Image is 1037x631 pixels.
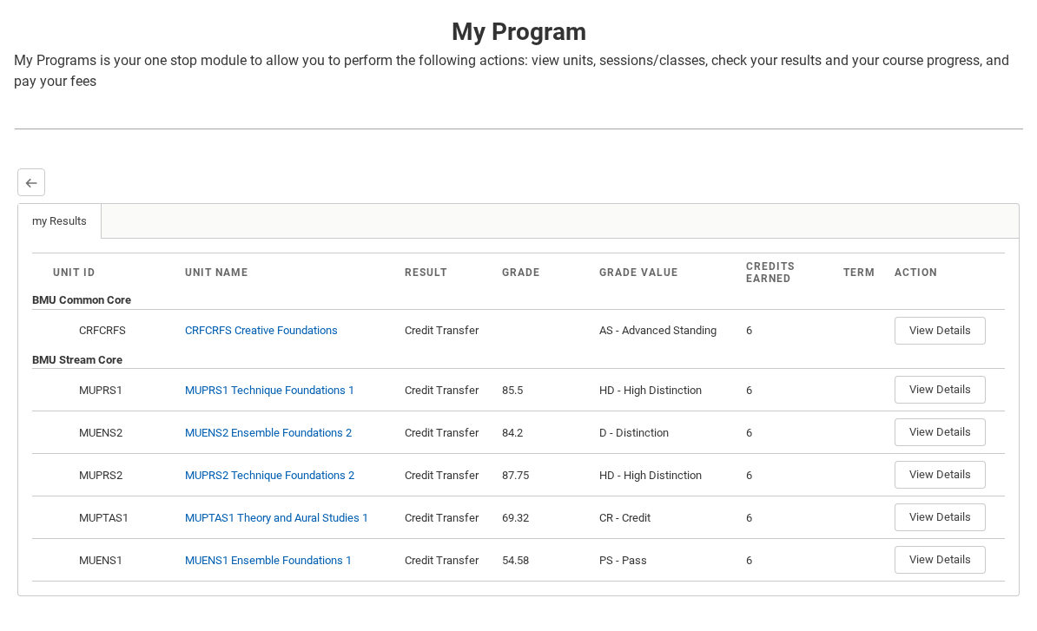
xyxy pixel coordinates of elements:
[599,382,732,399] div: HD - High Distinction
[76,467,171,484] div: MUPRS2
[502,467,585,484] div: 87.75
[185,511,368,524] a: MUPTAS1 Theory and Aural Studies 1
[746,509,829,527] div: 6
[599,552,732,569] div: PS - Pass
[185,324,338,337] a: CRFCRFS Creative Foundations
[405,509,488,527] div: Credit Transfer
[843,266,881,279] div: Term
[185,509,368,527] div: MUPTAS1 Theory and Aural Studies 1
[895,317,986,345] button: View Details
[76,424,171,442] div: MUENS2
[405,322,488,339] div: Credit Transfer
[746,382,829,399] div: 6
[599,509,732,527] div: CR - Credit
[76,552,171,569] div: MUENS1
[502,552,585,569] div: 54.58
[76,322,171,339] div: CRFCRFS
[599,322,732,339] div: AS - Advanced Standing
[895,376,986,404] button: View Details
[746,552,829,569] div: 6
[895,461,986,489] button: View Details
[185,322,338,339] div: CRFCRFS Creative Foundations
[746,322,829,339] div: 6
[405,382,488,399] div: Credit Transfer
[895,503,986,531] button: View Details
[185,384,354,397] a: MUPRS1 Technique Foundations 1
[76,382,171,399] div: MUPRS1
[405,467,488,484] div: Credit Transfer
[895,418,986,446] button: View Details
[32,353,122,366] b: BMU Stream Core
[185,552,352,569] div: MUENS1 Ensemble Foundations 1
[32,293,131,306] b: BMU Common Core
[405,552,488,569] div: Credit Transfer
[185,426,352,439] a: MUENS2 Ensemble Foundations 2
[502,424,585,442] div: 84.2
[599,467,732,484] div: HD - High Distinction
[405,424,488,442] div: Credit Transfer
[746,260,829,285] div: Credits Earned
[502,266,585,279] div: Grade
[599,424,732,442] div: D - Distinction
[53,266,171,279] div: Unit ID
[502,382,585,399] div: 85.5
[185,382,354,399] div: MUPRS1 Technique Foundations 1
[599,266,732,279] div: Grade Value
[185,467,354,484] div: MUPRS2 Technique Foundations 2
[17,168,45,196] button: Back
[185,424,352,442] div: MUENS2 Ensemble Foundations 2
[18,204,102,239] a: my Results
[452,17,586,46] strong: My Program
[895,266,984,279] div: Action
[185,266,391,279] div: Unit Name
[502,509,585,527] div: 69.32
[895,546,986,574] button: View Details
[405,266,488,279] div: Result
[185,469,354,482] a: MUPRS2 Technique Foundations 2
[76,509,171,527] div: MUPTAS1
[746,467,829,484] div: 6
[185,554,352,567] a: MUENS1 Ensemble Foundations 1
[14,52,1009,89] span: My Programs is your one stop module to allow you to perform the following actions: view units, se...
[14,121,1023,138] img: REDU_GREY_LINE
[746,424,829,442] div: 6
